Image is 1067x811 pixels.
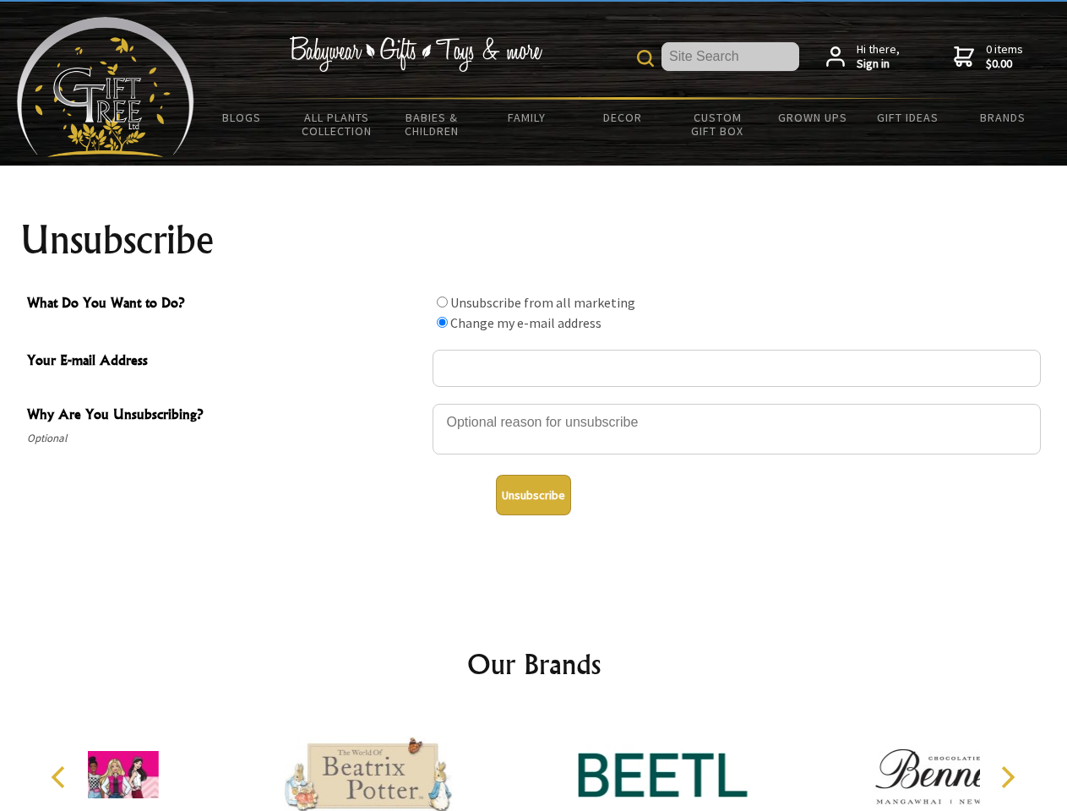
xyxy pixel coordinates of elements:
[955,100,1051,135] a: Brands
[857,42,900,72] span: Hi there,
[480,100,575,135] a: Family
[661,42,799,71] input: Site Search
[450,294,635,311] label: Unsubscribe from all marketing
[450,314,602,331] label: Change my e-mail address
[433,350,1041,387] input: Your E-mail Address
[986,41,1023,72] span: 0 items
[496,475,571,515] button: Unsubscribe
[670,100,765,149] a: Custom Gift Box
[194,100,290,135] a: BLOGS
[574,100,670,135] a: Decor
[27,292,424,317] span: What Do You Want to Do?
[27,404,424,428] span: Why Are You Unsubscribing?
[437,317,448,328] input: What Do You Want to Do?
[27,428,424,449] span: Optional
[988,759,1026,796] button: Next
[860,100,955,135] a: Gift Ideas
[986,57,1023,72] strong: $0.00
[637,50,654,67] img: product search
[857,57,900,72] strong: Sign in
[437,297,448,308] input: What Do You Want to Do?
[433,404,1041,454] textarea: Why Are You Unsubscribing?
[17,17,194,157] img: Babyware - Gifts - Toys and more...
[27,350,424,374] span: Your E-mail Address
[954,42,1023,72] a: 0 items$0.00
[290,100,385,149] a: All Plants Collection
[384,100,480,149] a: Babies & Children
[42,759,79,796] button: Previous
[765,100,860,135] a: Grown Ups
[20,220,1048,260] h1: Unsubscribe
[826,42,900,72] a: Hi there,Sign in
[289,36,542,72] img: Babywear - Gifts - Toys & more
[34,644,1034,684] h2: Our Brands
